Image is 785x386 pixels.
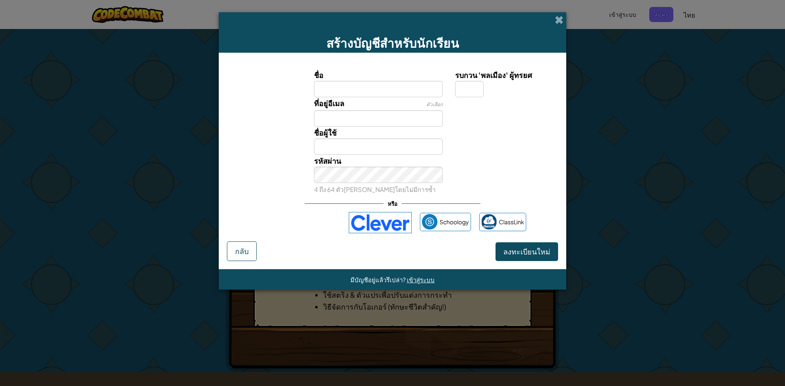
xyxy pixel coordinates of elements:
[227,241,257,261] button: กลับ
[314,70,323,80] span: ชื่อ
[481,214,497,230] img: classlink-logo-small.png
[503,247,550,256] span: ลงทะเบียนใหม่
[440,216,469,228] span: Schoology
[407,276,435,283] a: เข้าสู่ระบบ
[314,128,336,137] span: ชื่อผู้ใช้
[235,246,249,256] span: กลับ
[349,212,412,233] img: clever-logo-blue.png
[496,242,558,261] button: ลงทะเบียนใหม่
[384,198,401,210] span: หรือ
[314,185,436,193] small: 4 ถึง 64 ตัว[PERSON_NAME]โดยไม่มีการซ้ำ
[350,276,407,283] span: มีบัญชีอยู่แล้วรึเปล่า?
[314,98,344,108] span: ที่อยู่อีเมล
[326,35,459,51] span: สร้างบัญชีสำหรับนักเรียน
[499,216,524,228] span: ClassLink
[255,214,345,232] iframe: Sign in with Google Button
[426,101,443,107] span: ตัวเลือก
[455,70,532,80] span: รบกวน 'พลเมือง' ผู้ทรยศ
[422,214,437,230] img: schoology.png
[314,156,341,165] span: รหัสผ่าน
